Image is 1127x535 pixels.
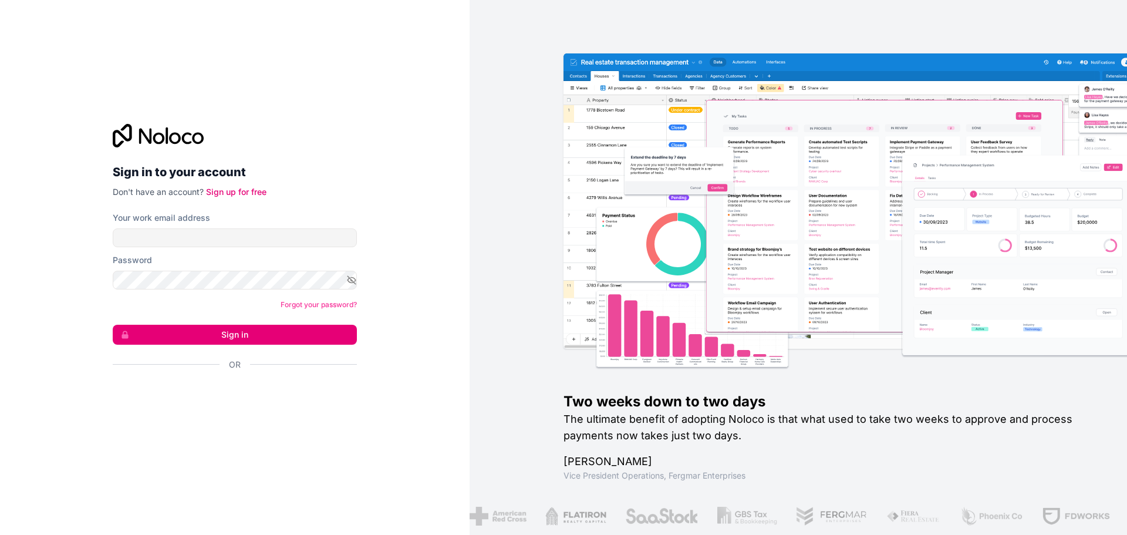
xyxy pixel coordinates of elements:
button: Sign in [113,325,357,345]
span: Don't have an account? [113,187,204,197]
img: /assets/fergmar-CudnrXN5.png [796,507,868,526]
img: /assets/gbstax-C-GtDUiK.png [717,507,777,526]
img: /assets/fdworks-Bi04fVtw.png [1042,507,1111,526]
h2: Sign in to your account [113,161,357,183]
h1: Vice President Operations , Fergmar Enterprises [563,470,1089,482]
a: Forgot your password? [281,300,357,309]
img: /assets/american-red-cross-BAupjrZR.png [470,507,527,526]
img: /assets/phoenix-BREaitsQ.png [960,507,1023,526]
img: /assets/fiera-fwj2N5v4.png [886,507,942,526]
h2: The ultimate benefit of adopting Noloco is that what used to take two weeks to approve and proces... [563,411,1089,444]
h1: Two weeks down to two days [563,392,1089,411]
input: Password [113,271,357,290]
img: /assets/saastock-C6Zbiodz.png [625,507,699,526]
input: Email address [113,228,357,247]
img: /assets/flatiron-C8eUkumj.png [545,507,606,526]
label: Password [113,254,152,266]
label: Your work email address [113,212,210,224]
h1: [PERSON_NAME] [563,453,1089,470]
a: Sign up for free [206,187,266,197]
span: Or [229,359,241,371]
